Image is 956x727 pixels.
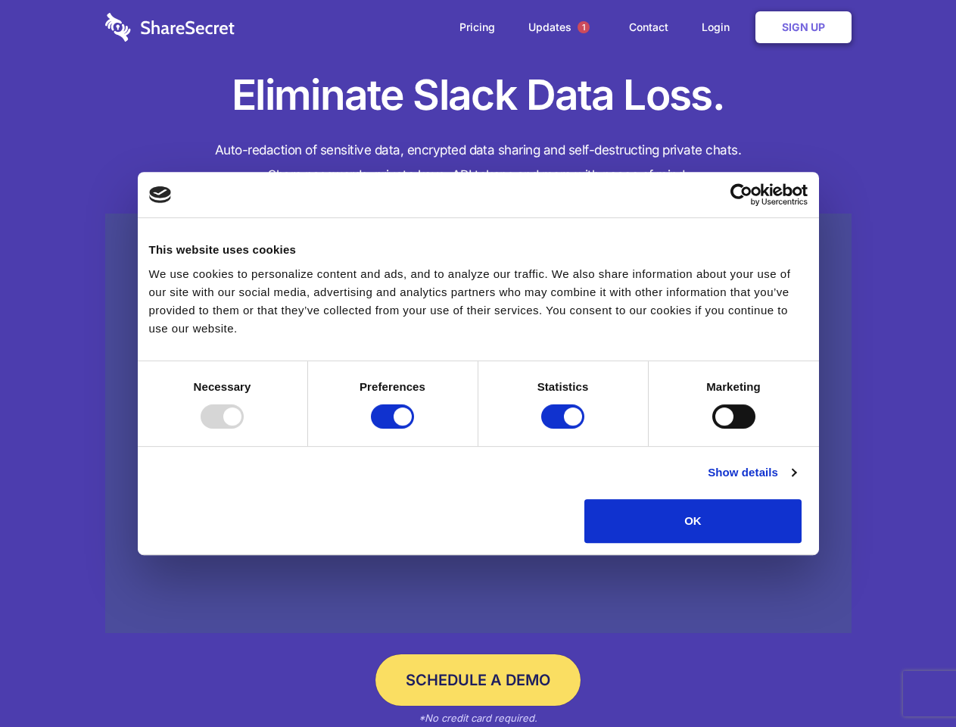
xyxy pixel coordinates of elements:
a: Contact [614,4,684,51]
strong: Statistics [537,380,589,393]
strong: Preferences [360,380,425,393]
a: Wistia video thumbnail [105,214,852,634]
em: *No credit card required. [419,712,537,724]
a: Schedule a Demo [375,654,581,706]
button: OK [584,499,802,543]
div: This website uses cookies [149,241,808,259]
img: logo [149,186,172,203]
span: 1 [578,21,590,33]
a: Login [687,4,752,51]
a: Pricing [444,4,510,51]
h4: Auto-redaction of sensitive data, encrypted data sharing and self-destructing private chats. Shar... [105,138,852,188]
a: Usercentrics Cookiebot - opens in a new window [675,183,808,206]
strong: Necessary [194,380,251,393]
strong: Marketing [706,380,761,393]
img: logo-wordmark-white-trans-d4663122ce5f474addd5e946df7df03e33cb6a1c49d2221995e7729f52c070b2.svg [105,13,235,42]
h1: Eliminate Slack Data Loss. [105,68,852,123]
div: We use cookies to personalize content and ads, and to analyze our traffic. We also share informat... [149,265,808,338]
a: Sign Up [755,11,852,43]
a: Show details [708,463,796,482]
